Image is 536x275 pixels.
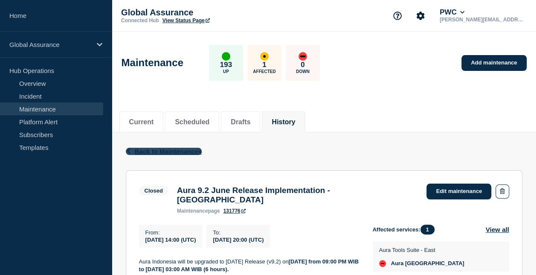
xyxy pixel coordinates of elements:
p: 193 [220,61,232,69]
p: [PERSON_NAME][EMAIL_ADDRESS][DOMAIN_NAME] [438,17,527,23]
p: Aura Tools Suite - East [379,247,464,253]
div: affected [260,52,269,61]
div: down [379,260,386,267]
a: 131776 [223,208,246,214]
h3: Aura 9.2 June Release Implementation - [GEOGRAPHIC_DATA] [177,186,418,205]
button: View all [486,225,509,234]
span: Closed [139,186,168,196]
a: View Status Page [162,18,210,23]
a: Add maintenance [461,55,526,71]
span: [DATE] 14:00 (UTC) [145,237,196,243]
p: Down [296,69,310,74]
button: Support [388,7,406,25]
button: Account settings [411,7,429,25]
a: Edit maintenance [426,184,491,199]
button: Scheduled [175,118,209,126]
p: 0 [301,61,304,69]
p: Connected Hub [121,18,159,23]
p: To : [213,229,264,236]
p: From : [145,229,196,236]
h1: Maintenance [122,57,183,69]
button: PWC [438,8,466,17]
div: up [222,52,230,61]
p: Global Assurance [121,8,292,18]
button: Current [129,118,154,126]
span: [DATE] 20:00 (UTC) [213,237,264,243]
span: Back to Maintenances [135,148,202,155]
span: Affected services: [373,225,439,234]
button: Back to Maintenances [126,148,202,155]
div: down [298,52,307,61]
p: 1 [262,61,266,69]
p: Up [223,69,229,74]
p: page [177,208,220,214]
button: Drafts [231,118,250,126]
p: Aura Indonesia will be upgraded to [DATE] Release (v9.2) on [139,258,359,274]
p: Affected [253,69,275,74]
span: 1 [420,225,435,234]
p: Global Assurance [9,41,91,48]
strong: [DATE] from 09:00 PM WIB to [DATE] 03:00 AM WIB (6 hours). [139,258,360,272]
button: History [272,118,295,126]
span: maintenance [177,208,208,214]
span: Aura [GEOGRAPHIC_DATA] [391,260,464,267]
